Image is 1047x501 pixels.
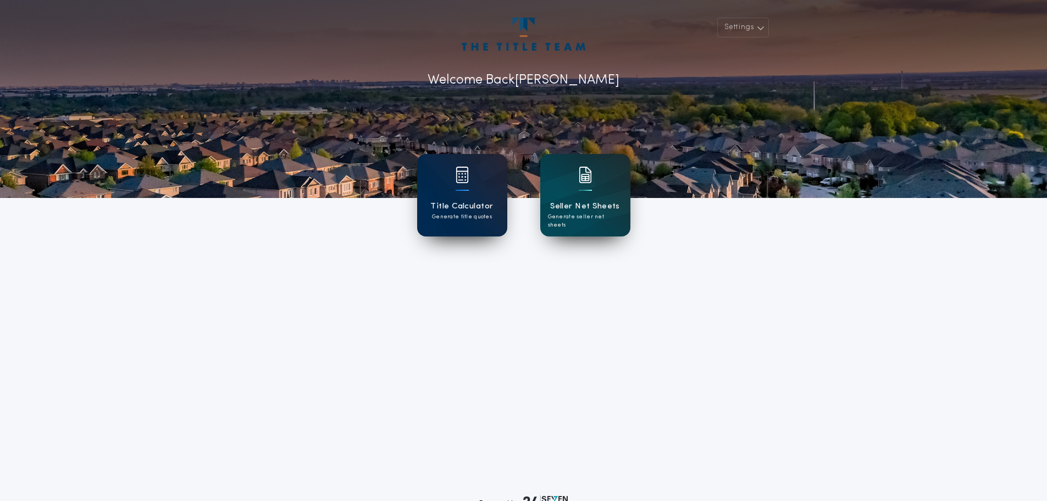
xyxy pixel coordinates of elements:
[548,213,623,229] p: Generate seller net sheets
[456,167,469,183] img: card icon
[579,167,592,183] img: card icon
[432,213,492,221] p: Generate title quotes
[428,70,619,90] p: Welcome Back [PERSON_NAME]
[717,18,769,37] button: Settings
[540,154,630,236] a: card iconSeller Net SheetsGenerate seller net sheets
[550,200,620,213] h1: Seller Net Sheets
[430,200,493,213] h1: Title Calculator
[462,18,585,51] img: account-logo
[417,154,507,236] a: card iconTitle CalculatorGenerate title quotes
